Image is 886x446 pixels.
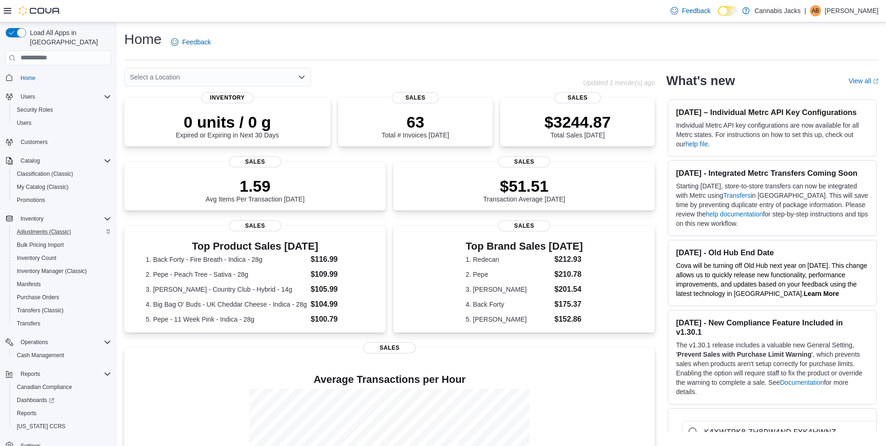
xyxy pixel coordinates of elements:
button: Transfers (Classic) [9,304,115,317]
button: Reports [9,407,115,420]
a: Feedback [167,33,214,51]
span: Bulk Pricing Import [13,239,111,251]
span: Sales [392,92,439,103]
a: Manifests [13,279,44,290]
h3: [DATE] - New Compliance Feature Included in v1.30.1 [676,318,869,337]
div: Avg Items Per Transaction [DATE] [206,177,305,203]
dt: 2. Pepe - Peach Tree - Sativa - 28g [146,270,307,279]
span: Bulk Pricing Import [17,241,64,249]
span: Adjustments (Classic) [17,228,71,236]
span: Users [17,91,111,102]
p: 0 units / 0 g [176,113,279,131]
dd: $109.99 [311,269,364,280]
dt: 3. [PERSON_NAME] [466,285,551,294]
span: Cash Management [17,352,64,359]
span: Home [17,72,111,84]
a: Transfers (Classic) [13,305,67,316]
span: Users [13,117,111,129]
p: 63 [382,113,449,131]
dd: $152.86 [554,314,583,325]
span: Transfers [17,320,40,327]
input: Dark Mode [718,6,737,16]
span: Reports [17,368,111,380]
a: help documentation [706,210,763,218]
button: Operations [17,337,52,348]
button: Classification (Classic) [9,167,115,180]
span: Canadian Compliance [17,383,72,391]
a: Adjustments (Classic) [13,226,75,237]
span: Purchase Orders [13,292,111,303]
a: Feedback [667,1,714,20]
h3: [DATE] - Old Hub End Date [676,248,869,257]
button: Users [2,90,115,103]
span: My Catalog (Classic) [13,181,111,193]
p: 1.59 [206,177,305,195]
a: Dashboards [9,394,115,407]
a: Learn More [804,290,839,297]
button: Canadian Compliance [9,381,115,394]
span: Inventory [21,215,43,223]
dd: $100.79 [311,314,364,325]
a: Inventory Manager (Classic) [13,266,91,277]
span: Users [17,119,31,127]
p: $3244.87 [545,113,611,131]
span: AB [812,5,819,16]
a: Canadian Compliance [13,381,76,393]
span: Sales [363,342,416,353]
dd: $105.99 [311,284,364,295]
dd: $201.54 [554,284,583,295]
button: Manifests [9,278,115,291]
span: Customers [21,138,48,146]
a: Promotions [13,194,49,206]
span: Transfers (Classic) [17,307,64,314]
dd: $116.99 [311,254,364,265]
button: Reports [2,367,115,381]
span: Inventory [201,92,254,103]
button: Operations [2,336,115,349]
span: Home [21,74,35,82]
span: Classification (Classic) [17,170,73,178]
span: Customers [17,136,111,148]
span: Promotions [13,194,111,206]
h3: Top Brand Sales [DATE] [466,241,583,252]
button: Reports [17,368,44,380]
span: Load All Apps in [GEOGRAPHIC_DATA] [26,28,111,47]
p: Starting [DATE], store-to-store transfers can now be integrated with Metrc using in [GEOGRAPHIC_D... [676,181,869,228]
span: Cova will be turning off Old Hub next year on [DATE]. This change allows us to quickly release ne... [676,262,867,297]
a: Inventory Count [13,252,60,264]
a: Security Roles [13,104,57,115]
a: Transfers [13,318,44,329]
button: Security Roles [9,103,115,116]
div: Transaction Average [DATE] [483,177,566,203]
button: Inventory [2,212,115,225]
strong: Prevent Sales with Purchase Limit Warning [677,351,811,358]
span: Inventory Count [17,254,57,262]
button: My Catalog (Classic) [9,180,115,194]
span: Users [21,93,35,101]
a: View allExternal link [849,77,879,85]
dt: 4. Big Bag O' Buds - UK Cheddar Cheese - Indica - 28g [146,300,307,309]
dt: 1. Redecan [466,255,551,264]
a: Documentation [780,379,824,386]
p: [PERSON_NAME] [825,5,879,16]
h3: [DATE] - Integrated Metrc Transfers Coming Soon [676,168,869,178]
button: Home [2,71,115,85]
a: Customers [17,137,51,148]
h3: Top Product Sales [DATE] [146,241,364,252]
span: Catalog [17,155,111,166]
span: Security Roles [13,104,111,115]
span: Dashboards [17,396,54,404]
span: Cash Management [13,350,111,361]
button: Catalog [17,155,43,166]
p: Individual Metrc API key configurations are now available for all Metrc states. For instructions ... [676,121,869,149]
div: Total # Invoices [DATE] [382,113,449,139]
button: Customers [2,135,115,149]
dt: 2. Pepe [466,270,551,279]
span: Purchase Orders [17,294,59,301]
a: [US_STATE] CCRS [13,421,69,432]
dd: $210.78 [554,269,583,280]
span: My Catalog (Classic) [17,183,69,191]
button: Bulk Pricing Import [9,238,115,252]
dd: $212.93 [554,254,583,265]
